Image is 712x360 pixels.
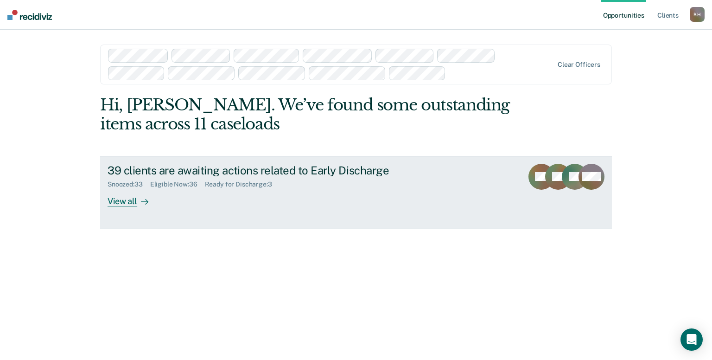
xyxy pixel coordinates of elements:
img: Recidiviz [7,10,52,20]
button: BH [690,7,705,22]
div: Hi, [PERSON_NAME]. We’ve found some outstanding items across 11 caseloads [100,96,509,134]
div: Ready for Discharge : 3 [205,180,280,188]
div: Eligible Now : 36 [150,180,205,188]
div: 39 clients are awaiting actions related to Early Discharge [108,164,433,177]
div: View all [108,188,159,206]
a: 39 clients are awaiting actions related to Early DischargeSnoozed:33Eligible Now:36Ready for Disc... [100,156,612,229]
div: Clear officers [558,61,600,69]
div: Open Intercom Messenger [680,328,703,351]
div: Snoozed : 33 [108,180,150,188]
div: B H [690,7,705,22]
